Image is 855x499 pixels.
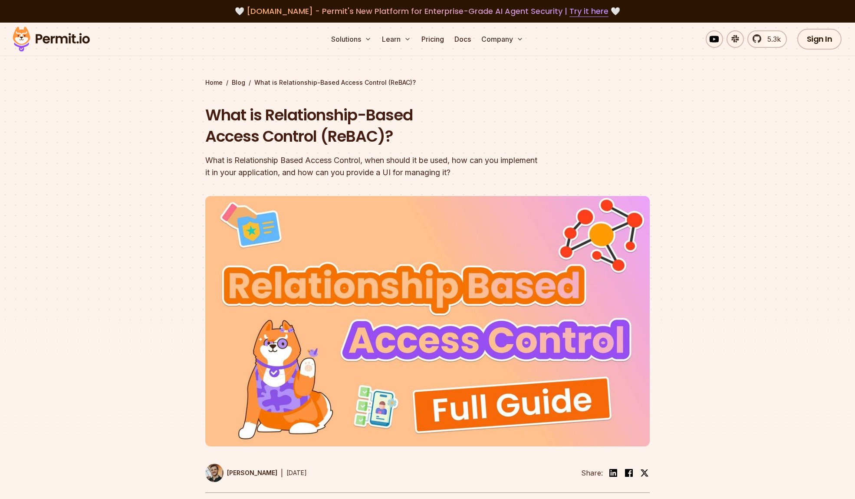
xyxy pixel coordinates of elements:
a: Try it here [569,6,608,17]
a: Sign In [797,29,842,50]
div: 🤍 🤍 [21,5,834,17]
span: 5.3k [762,34,781,44]
div: What is Relationship Based Access Control, when should it be used, how can you implement it in yo... [205,154,539,179]
img: Daniel Bass [205,464,224,482]
img: What is Relationship-Based Access Control (ReBAC)? [205,196,650,446]
li: Share: [581,468,603,478]
div: | [281,468,283,478]
h1: What is Relationship-Based Access Control (ReBAC)? [205,104,539,147]
span: [DOMAIN_NAME] - Permit's New Platform for Enterprise-Grade AI Agent Security | [247,6,608,17]
a: Blog [232,78,245,87]
a: 5.3k [747,30,787,48]
a: Home [205,78,223,87]
button: Company [478,30,527,48]
p: [PERSON_NAME] [227,469,277,477]
a: Docs [451,30,474,48]
button: Solutions [328,30,375,48]
img: Permit logo [9,24,94,54]
img: facebook [624,468,634,478]
button: Learn [378,30,414,48]
img: twitter [640,469,649,477]
img: linkedin [608,468,618,478]
time: [DATE] [286,469,307,476]
div: / / [205,78,650,87]
a: [PERSON_NAME] [205,464,277,482]
a: Pricing [418,30,447,48]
